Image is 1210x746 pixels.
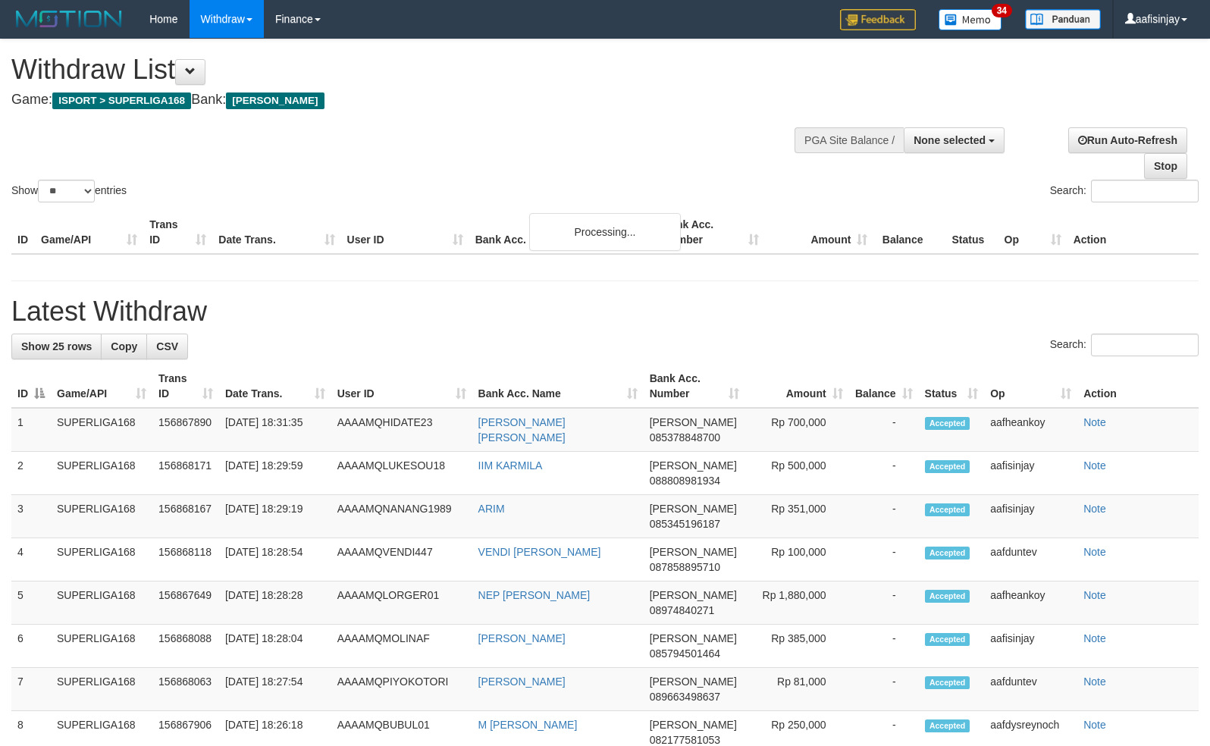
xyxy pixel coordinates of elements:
span: Copy 089663498637 to clipboard [650,691,720,703]
a: Note [1083,503,1106,515]
td: aafheankoy [984,581,1077,625]
span: [PERSON_NAME] [650,459,737,472]
input: Search: [1091,334,1199,356]
td: aafisinjay [984,495,1077,538]
td: 156868088 [152,625,219,668]
span: 34 [992,4,1012,17]
span: Accepted [925,590,970,603]
td: AAAAMQLUKESOU18 [331,452,472,495]
a: VENDI [PERSON_NAME] [478,546,601,558]
th: Op: activate to sort column ascending [984,365,1077,408]
th: Trans ID [143,211,212,254]
span: [PERSON_NAME] [650,416,737,428]
td: 156868171 [152,452,219,495]
a: Note [1083,675,1106,688]
td: aafisinjay [984,452,1077,495]
th: Op [998,211,1067,254]
td: Rp 351,000 [745,495,848,538]
span: Accepted [925,417,970,430]
button: None selected [904,127,1005,153]
td: 5 [11,581,51,625]
span: [PERSON_NAME] [650,589,737,601]
div: Processing... [529,213,681,251]
td: [DATE] 18:28:54 [219,538,331,581]
span: [PERSON_NAME] [226,92,324,109]
td: 6 [11,625,51,668]
td: [DATE] 18:29:59 [219,452,331,495]
a: IIM KARMILA [478,459,543,472]
td: AAAAMQPIYOKOTORI [331,668,472,711]
th: ID [11,211,35,254]
td: SUPERLIGA168 [51,538,152,581]
td: - [849,452,919,495]
span: Accepted [925,633,970,646]
span: Accepted [925,503,970,516]
td: - [849,538,919,581]
a: Note [1083,589,1106,601]
td: AAAAMQLORGER01 [331,581,472,625]
h1: Withdraw List [11,55,792,85]
th: Balance: activate to sort column ascending [849,365,919,408]
td: SUPERLIGA168 [51,581,152,625]
th: ID: activate to sort column descending [11,365,51,408]
td: AAAAMQHIDATE23 [331,408,472,452]
a: [PERSON_NAME] [478,675,566,688]
span: Copy 087858895710 to clipboard [650,561,720,573]
td: Rp 1,880,000 [745,581,848,625]
span: [PERSON_NAME] [650,546,737,558]
span: Accepted [925,676,970,689]
a: Note [1083,459,1106,472]
th: Balance [873,211,945,254]
td: aafisinjay [984,625,1077,668]
a: ARIM [478,503,505,515]
td: SUPERLIGA168 [51,495,152,538]
a: NEP [PERSON_NAME] [478,589,591,601]
th: Bank Acc. Name [469,211,657,254]
td: AAAAMQMOLINAF [331,625,472,668]
img: Feedback.jpg [840,9,916,30]
div: PGA Site Balance / [795,127,904,153]
a: [PERSON_NAME] [478,632,566,644]
span: Accepted [925,719,970,732]
td: 4 [11,538,51,581]
td: - [849,581,919,625]
th: Status: activate to sort column ascending [919,365,985,408]
span: [PERSON_NAME] [650,632,737,644]
td: 3 [11,495,51,538]
td: 7 [11,668,51,711]
td: 1 [11,408,51,452]
span: Copy [111,340,137,353]
th: Bank Acc. Number: activate to sort column ascending [644,365,746,408]
td: AAAAMQVENDI447 [331,538,472,581]
td: Rp 100,000 [745,538,848,581]
a: M [PERSON_NAME] [478,719,578,731]
td: 156867890 [152,408,219,452]
td: 156868063 [152,668,219,711]
th: Game/API [35,211,143,254]
td: aafduntev [984,538,1077,581]
th: Bank Acc. Name: activate to sort column ascending [472,365,644,408]
th: Date Trans.: activate to sort column ascending [219,365,331,408]
th: Date Trans. [212,211,340,254]
span: Copy 088808981934 to clipboard [650,475,720,487]
td: [DATE] 18:28:28 [219,581,331,625]
span: [PERSON_NAME] [650,719,737,731]
td: [DATE] 18:31:35 [219,408,331,452]
td: - [849,668,919,711]
td: [DATE] 18:29:19 [219,495,331,538]
td: Rp 500,000 [745,452,848,495]
td: SUPERLIGA168 [51,668,152,711]
span: CSV [156,340,178,353]
td: SUPERLIGA168 [51,452,152,495]
td: Rp 385,000 [745,625,848,668]
span: Copy 085345196187 to clipboard [650,518,720,530]
td: 156868167 [152,495,219,538]
td: SUPERLIGA168 [51,408,152,452]
input: Search: [1091,180,1199,202]
span: [PERSON_NAME] [650,675,737,688]
select: Showentries [38,180,95,202]
th: Trans ID: activate to sort column ascending [152,365,219,408]
a: Note [1083,632,1106,644]
label: Show entries [11,180,127,202]
label: Search: [1050,334,1199,356]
